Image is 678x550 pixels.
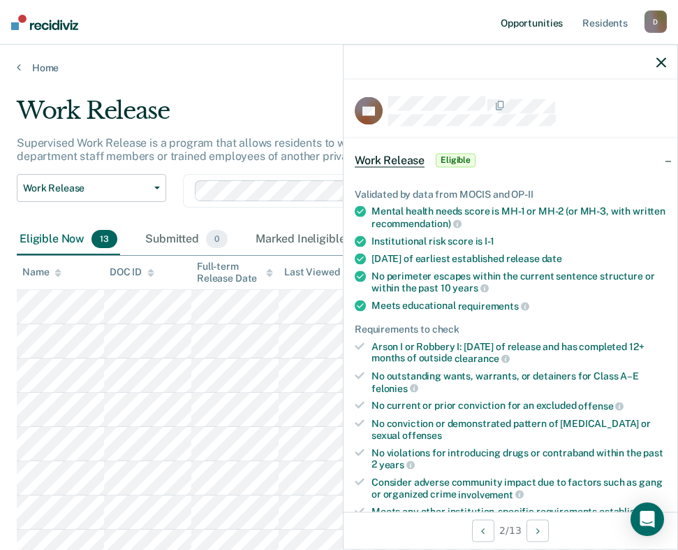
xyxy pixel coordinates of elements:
[458,489,523,500] span: involvement
[371,252,666,264] div: [DATE] of earliest established release
[578,400,624,412] span: offense
[355,188,666,200] div: Validated by data from MOCIS and OP-II
[371,370,666,394] div: No outstanding wants, warrants, or detainers for Class A–E
[371,300,666,312] div: Meets educational
[542,252,562,263] span: date
[402,429,442,440] span: offenses
[371,477,666,500] div: Consider adverse community impact due to factors such as gang or organized crime
[344,512,677,549] div: 2 / 13
[458,301,529,312] span: requirements
[22,266,61,278] div: Name
[17,61,661,74] a: Home
[206,230,228,248] span: 0
[355,323,666,335] div: Requirements to check
[371,447,666,470] div: No violations for introducing drugs or contraband within the past 2
[472,519,494,542] button: Previous Opportunity
[17,136,612,163] p: Supervised Work Release is a program that allows residents to work outside of the institution und...
[371,218,462,229] span: recommendation)
[371,506,666,530] div: Meets any other institution-specific requirements established in standard operating procedures
[284,266,352,278] div: Last Viewed
[371,400,666,412] div: No current or prior conviction for an excluded
[17,96,627,136] div: Work Release
[355,153,425,167] span: Work Release
[379,459,415,470] span: years
[452,282,488,294] span: years
[371,205,666,229] div: Mental health needs score is MH-1 or MH-2 (or MH-3, with written
[631,502,664,536] div: Open Intercom Messenger
[371,340,666,364] div: Arson I or Robbery I: [DATE] of release and has completed 12+ months of outside
[142,224,230,255] div: Submitted
[23,182,149,194] span: Work Release
[11,15,78,30] img: Recidiviz
[455,353,510,364] span: clearance
[436,153,476,167] span: Eligible
[371,235,666,247] div: Institutional risk score is
[197,261,273,284] div: Full-term Release Date
[371,382,418,393] span: felonies
[91,230,117,248] span: 13
[485,235,494,246] span: I-1
[110,266,154,278] div: DOC ID
[371,418,666,442] div: No conviction or demonstrated pattern of [MEDICAL_DATA] or sexual
[526,519,549,542] button: Next Opportunity
[17,224,120,255] div: Eligible Now
[344,138,677,182] div: Work ReleaseEligible
[371,270,666,294] div: No perimeter escapes within the current sentence structure or within the past 10
[644,10,667,33] div: D
[253,224,377,255] div: Marked Ineligible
